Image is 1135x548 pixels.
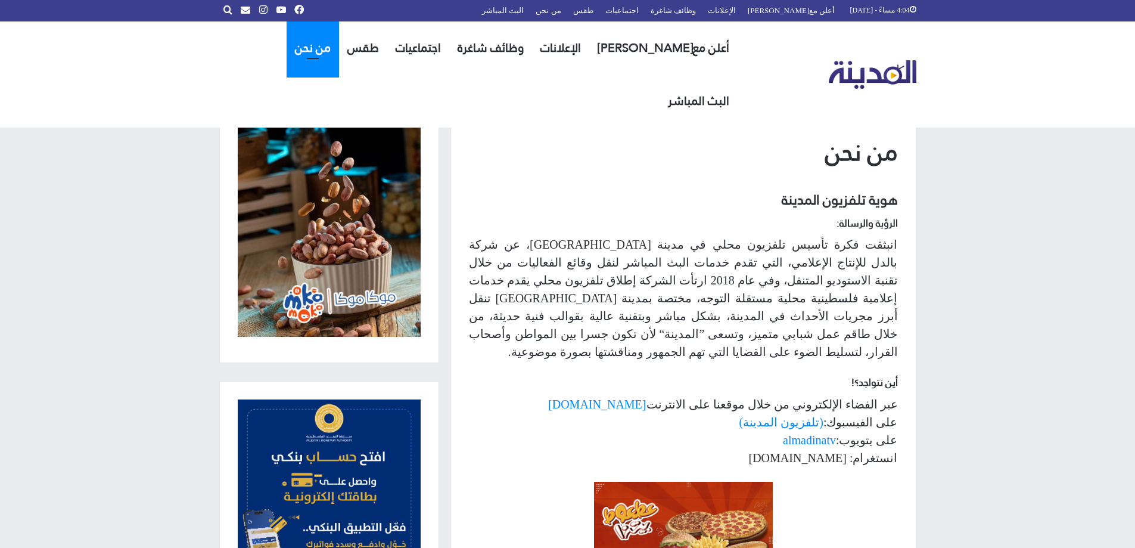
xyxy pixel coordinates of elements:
a: طقس [339,21,387,75]
img: تلفزيون المدينة [829,60,916,89]
a: (تلفزيون المدينة) [739,416,823,429]
h1: من نحن [469,135,898,169]
p: انبثقت فكرة تأسيس تلفزيون محلي في مدينة [GEOGRAPHIC_DATA]، عن شركة بالدل للإنتاج الإعلامي، التي ت... [469,236,898,361]
p: عبر الفضاء الإلكتروني من خلال موقعنا على الانترنت على الفيسبوك: على يتويوب: انستغرام: [DOMAIN_NAME] [469,395,898,467]
strong: الرؤية والرسالة: [837,213,898,233]
a: [DOMAIN_NAME] [548,398,646,411]
a: وظائف شاغرة [449,21,532,75]
strong: أين نتواجد؟! [851,373,898,392]
a: almadinatv [783,434,836,447]
a: من نحن [287,21,339,75]
a: الإعلانات [532,21,589,75]
a: البث المباشر [660,75,738,128]
a: أعلن مع[PERSON_NAME] [589,21,738,75]
a: اجتماعيات [387,21,449,75]
strong: هوية تلفزيون المدينة [782,187,898,212]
